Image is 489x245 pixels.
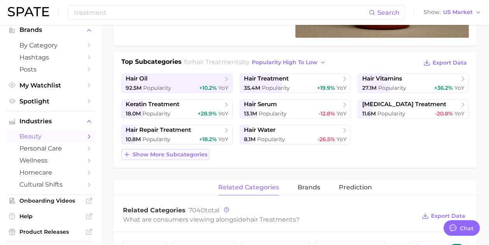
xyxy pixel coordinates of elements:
[377,110,405,117] span: Popularity
[126,126,191,134] span: hair repair treatment
[218,136,228,143] span: YoY
[126,101,179,108] span: keratin treatment
[199,136,217,143] span: +18.2%
[317,84,335,91] span: +19.9%
[362,101,446,108] span: [MEDICAL_DATA] treatment
[121,73,233,93] a: hair oil92.5m Popularity+10.2% YoY
[19,181,82,188] span: cultural shifts
[19,169,82,176] span: homecare
[6,115,95,127] button: Industries
[6,51,95,63] a: Hashtags
[126,136,141,143] span: 10.8m
[433,59,467,66] span: Export Data
[126,75,147,82] span: hair oil
[6,63,95,75] a: Posts
[218,84,228,91] span: YoY
[189,206,219,214] span: total
[123,206,186,214] span: Related Categories
[240,99,351,119] a: hair serum13.1m Popularity-12.8% YoY
[218,110,228,117] span: YoY
[6,195,95,206] a: Onboarding Videos
[19,26,82,33] span: Brands
[6,39,95,51] a: by Category
[19,42,82,49] span: by Category
[19,54,82,61] span: Hashtags
[189,206,205,214] span: 7040
[422,7,483,17] button: ShowUS Market
[121,149,209,160] button: Show more subcategories
[121,125,233,144] a: hair repair treatment10.8m Popularity+18.2% YoY
[6,166,95,178] a: homecare
[420,210,467,221] button: Export Data
[198,110,217,117] span: +28.9%
[454,110,464,117] span: YoY
[421,57,469,68] button: Export Data
[6,79,95,91] a: My Watchlist
[336,136,346,143] span: YoY
[184,58,328,66] span: for by
[259,110,287,117] span: Popularity
[240,125,351,144] a: hair water8.1m Popularity-26.5% YoY
[8,7,49,16] img: SPATE
[336,110,346,117] span: YoY
[240,73,351,93] a: hair treatment35.4m Popularity+19.9% YoY
[142,136,170,143] span: Popularity
[19,145,82,152] span: personal care
[6,210,95,222] a: Help
[6,24,95,36] button: Brands
[19,118,82,125] span: Industries
[19,66,82,73] span: Posts
[19,228,82,235] span: Product Releases
[6,130,95,142] a: beauty
[19,82,82,89] span: My Watchlist
[362,84,376,91] span: 27.1m
[431,213,465,219] span: Export Data
[377,9,400,16] span: Search
[126,110,141,117] span: 18.0m
[126,84,142,91] span: 92.5m
[298,184,320,191] span: brands
[339,184,372,191] span: Prediction
[19,98,82,105] span: Spotlight
[133,151,207,158] span: Show more subcategories
[143,84,171,91] span: Popularity
[19,133,82,140] span: beauty
[246,216,296,223] span: hair treatments
[244,84,260,91] span: 35.4m
[6,154,95,166] a: wellness
[218,184,279,191] span: related categories
[317,136,335,143] span: -26.5%
[244,126,275,134] span: hair water
[19,197,82,204] span: Onboarding Videos
[362,75,402,82] span: hair vitamins
[6,178,95,191] a: cultural shifts
[257,136,285,143] span: Popularity
[6,142,95,154] a: personal care
[362,110,375,117] span: 11.6m
[336,84,346,91] span: YoY
[6,226,95,238] a: Product Releases
[19,157,82,164] span: wellness
[244,101,277,108] span: hair serum
[358,99,469,119] a: [MEDICAL_DATA] treatment11.6m Popularity-20.8% YoY
[262,84,290,91] span: Popularity
[19,213,82,220] span: Help
[424,10,441,14] span: Show
[6,95,95,107] a: Spotlight
[244,110,257,117] span: 13.1m
[378,84,406,91] span: Popularity
[435,110,453,117] span: -20.8%
[142,110,170,117] span: Popularity
[443,10,473,14] span: US Market
[244,75,289,82] span: hair treatment
[244,136,256,143] span: 8.1m
[121,57,182,69] h1: Top Subcategories
[318,110,335,117] span: -12.8%
[123,214,416,225] div: What are consumers viewing alongside ?
[121,99,233,119] a: keratin treatment18.0m Popularity+28.9% YoY
[454,84,464,91] span: YoY
[73,6,369,19] input: Search here for a brand, industry, or ingredient
[358,73,469,93] a: hair vitamins27.1m Popularity+36.2% YoY
[434,84,453,91] span: +36.2%
[192,58,242,66] span: hair treatments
